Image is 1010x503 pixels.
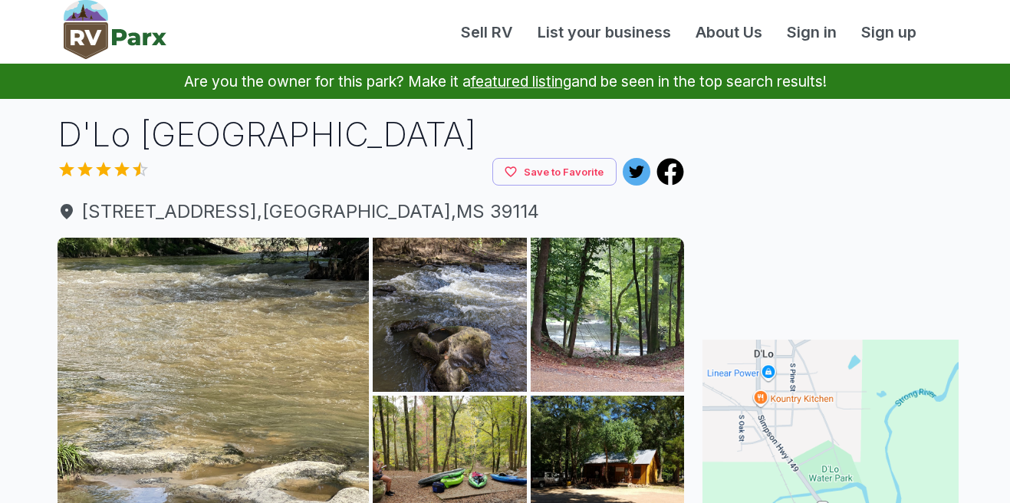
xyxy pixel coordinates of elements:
img: AAcXr8rV1-P1bWrddxDXaxZu2gmdRZV7wgSO-x5wppB7XXsNH7vZeBvOc9av-XByN4qmbRo4we9CThZ_jYfhhIWnmJcKUU61r... [373,238,527,392]
iframe: Advertisement [702,111,959,303]
a: About Us [683,21,775,44]
a: Sign in [775,21,849,44]
a: Sign up [849,21,929,44]
p: Are you the owner for this park? Make it a and be seen in the top search results! [18,64,992,99]
span: [STREET_ADDRESS] , [GEOGRAPHIC_DATA] , MS 39114 [58,198,685,225]
a: [STREET_ADDRESS],[GEOGRAPHIC_DATA],MS 39114 [58,198,685,225]
button: Save to Favorite [492,158,617,186]
h1: D'Lo [GEOGRAPHIC_DATA] [58,111,685,158]
a: List your business [525,21,683,44]
img: AAcXr8rSnomOuS87l7b69Oc-vSy5U87qa_77_K8o-OOPZdt0JW9nrJux3AqF-4Oz1S0X1qONkFftqqEDzrXpBcm5_rmaJhMtB... [531,238,685,392]
a: featured listing [471,72,571,90]
a: Sell RV [449,21,525,44]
